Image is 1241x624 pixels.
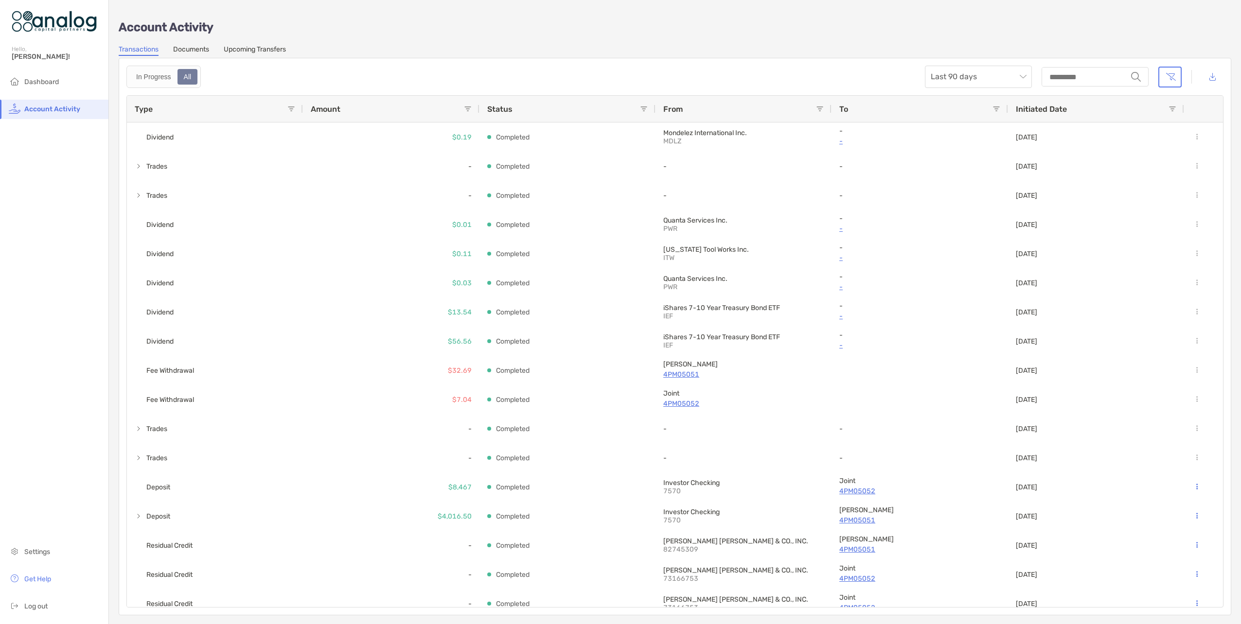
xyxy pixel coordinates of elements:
p: IEF [663,312,731,320]
p: - [839,252,1000,264]
p: [DATE] [1016,133,1037,141]
p: 7570 [663,516,731,524]
p: [DATE] [1016,250,1037,258]
p: PWR [663,283,731,291]
img: household icon [9,75,20,87]
p: Completed [496,569,530,581]
p: [DATE] [1016,425,1037,433]
p: 4PM05052 [839,485,1000,497]
p: - [839,281,1000,293]
p: [DATE] [1016,541,1037,550]
div: All [178,70,197,84]
a: Transactions [119,45,159,56]
p: $32.69 [448,364,472,377]
p: iShares 7-10 Year Treasury Bond ETF [663,333,824,341]
img: input icon [1131,72,1141,82]
p: CHARLES SCHWAB & CO., INC. [663,537,824,545]
p: [DATE] [1016,308,1037,316]
a: 4PM05052 [839,602,1000,614]
p: [DATE] [1016,396,1037,404]
span: Fee Withdrawal [146,392,194,408]
p: - [663,425,824,433]
p: Completed [496,423,530,435]
p: - [839,302,1000,310]
p: 82745309 [663,545,731,554]
p: Quanta Services Inc. [663,275,824,283]
p: Completed [496,452,530,464]
p: Completed [496,306,530,318]
div: - [303,152,479,181]
span: [PERSON_NAME]! [12,52,103,61]
p: - [839,273,1000,281]
p: Quanta Services Inc. [663,216,824,225]
div: segmented control [126,66,201,88]
p: $7.04 [452,394,472,406]
p: [DATE] [1016,512,1037,520]
p: Completed [496,219,530,231]
p: $13.54 [448,306,472,318]
p: [DATE] [1016,571,1037,579]
span: Status [487,104,513,114]
p: Joint [839,564,1000,572]
a: 4PM05052 [839,572,1000,585]
span: Trades [146,188,167,204]
p: - [663,162,824,171]
span: Amount [311,104,340,114]
span: Last 90 days [931,66,1026,87]
span: Initiated Date [1016,104,1067,114]
p: [DATE] [1016,337,1037,346]
p: Joint [839,477,1000,485]
p: [DATE] [1016,483,1037,491]
p: iShares 7-10 Year Treasury Bond ETF [663,304,824,312]
a: - [839,135,1000,147]
span: Trades [146,450,167,466]
p: - [839,191,1000,200]
span: Dividend [146,217,174,233]
p: $4,016.50 [438,510,472,522]
span: Trades [146,421,167,437]
a: 4PM05051 [839,514,1000,526]
p: [DATE] [1016,162,1037,171]
div: - [303,414,479,443]
p: $0.11 [452,248,472,260]
a: 4PM05051 [663,368,824,381]
p: Completed [496,364,530,377]
span: Dividend [146,129,174,145]
a: 4PM05052 [663,398,824,410]
p: Completed [496,248,530,260]
span: From [663,104,683,114]
span: Residual Credit [146,596,193,612]
p: - [663,454,824,462]
p: - [839,243,1000,252]
p: - [839,425,1000,433]
p: [DATE] [1016,279,1037,287]
button: Clear filters [1158,67,1182,87]
div: - [303,443,479,472]
p: - [839,223,1000,235]
a: - [839,339,1000,351]
span: Trades [146,158,167,174]
p: CHARLES SCHWAB & CO., INC. [663,566,824,574]
span: Log out [24,602,48,610]
img: activity icon [9,103,20,114]
p: [DATE] [1016,600,1037,608]
div: - [303,589,479,618]
p: CHARLES SCHWAB & CO., INC. [663,595,824,604]
p: $0.03 [452,277,472,289]
p: Roth IRA [839,535,1000,543]
div: - [303,531,479,560]
a: 4PM05051 [839,543,1000,555]
span: Residual Credit [146,567,193,583]
span: Deposit [146,479,170,495]
p: [DATE] [1016,366,1037,375]
p: Illinois Tool Works Inc. [663,245,824,254]
img: get-help icon [9,572,20,584]
div: In Progress [131,70,177,84]
div: - [303,560,479,589]
p: Completed [496,539,530,552]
